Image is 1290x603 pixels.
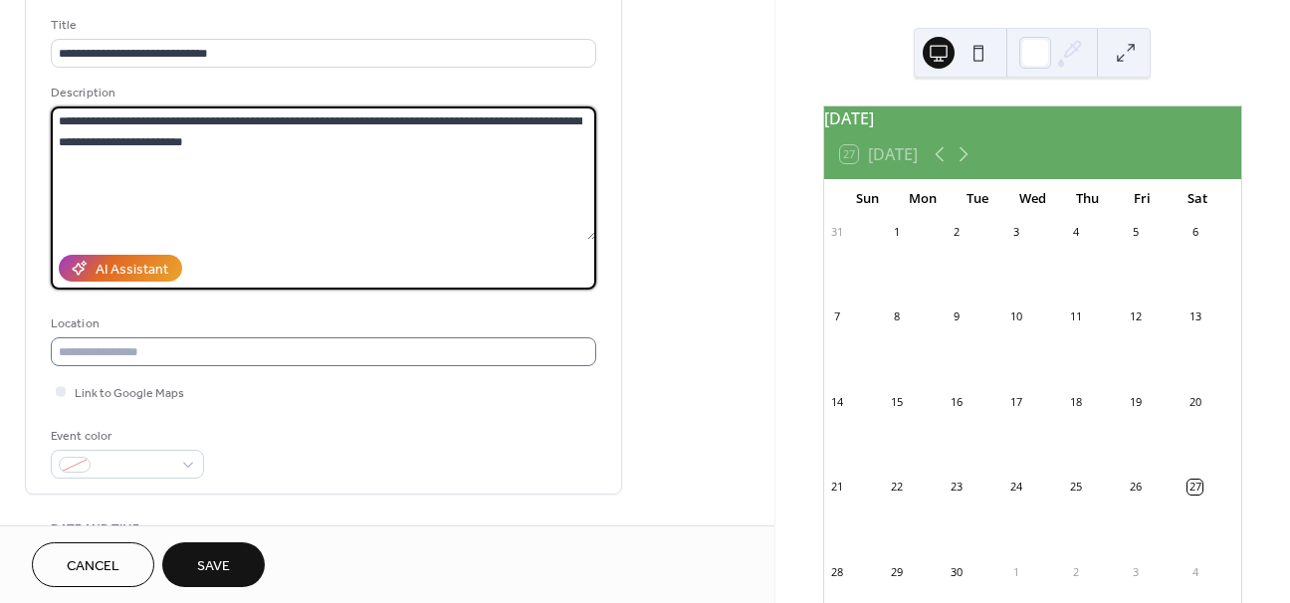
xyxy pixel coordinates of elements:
[824,106,1241,130] div: [DATE]
[1068,225,1083,240] div: 4
[1128,394,1143,409] div: 19
[51,83,592,103] div: Description
[830,225,845,240] div: 31
[949,309,964,324] div: 9
[1115,179,1170,219] div: Fri
[830,564,845,579] div: 28
[1008,309,1023,324] div: 10
[1005,179,1060,219] div: Wed
[895,179,950,219] div: Mon
[890,394,905,409] div: 15
[1068,564,1083,579] div: 2
[51,426,200,447] div: Event color
[890,564,905,579] div: 29
[32,542,154,587] button: Cancel
[1068,480,1083,495] div: 25
[949,564,964,579] div: 30
[59,255,182,282] button: AI Assistant
[51,518,139,539] span: Date and time
[197,556,230,577] span: Save
[1171,179,1225,219] div: Sat
[830,480,845,495] div: 21
[51,15,592,36] div: Title
[949,480,964,495] div: 23
[950,179,1004,219] div: Tue
[890,480,905,495] div: 22
[1068,309,1083,324] div: 11
[1060,179,1115,219] div: Thu
[96,260,168,281] div: AI Assistant
[162,542,265,587] button: Save
[1187,480,1202,495] div: 27
[830,309,845,324] div: 7
[1008,564,1023,579] div: 1
[1128,309,1143,324] div: 12
[830,394,845,409] div: 14
[1068,394,1083,409] div: 18
[1128,225,1143,240] div: 5
[949,394,964,409] div: 16
[1128,564,1143,579] div: 3
[840,179,895,219] div: Sun
[1008,480,1023,495] div: 24
[1187,394,1202,409] div: 20
[1128,480,1143,495] div: 26
[949,225,964,240] div: 2
[1187,309,1202,324] div: 13
[1187,225,1202,240] div: 6
[1187,564,1202,579] div: 4
[1008,225,1023,240] div: 3
[51,313,592,334] div: Location
[1008,394,1023,409] div: 17
[890,225,905,240] div: 1
[67,556,119,577] span: Cancel
[890,309,905,324] div: 8
[75,383,184,404] span: Link to Google Maps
